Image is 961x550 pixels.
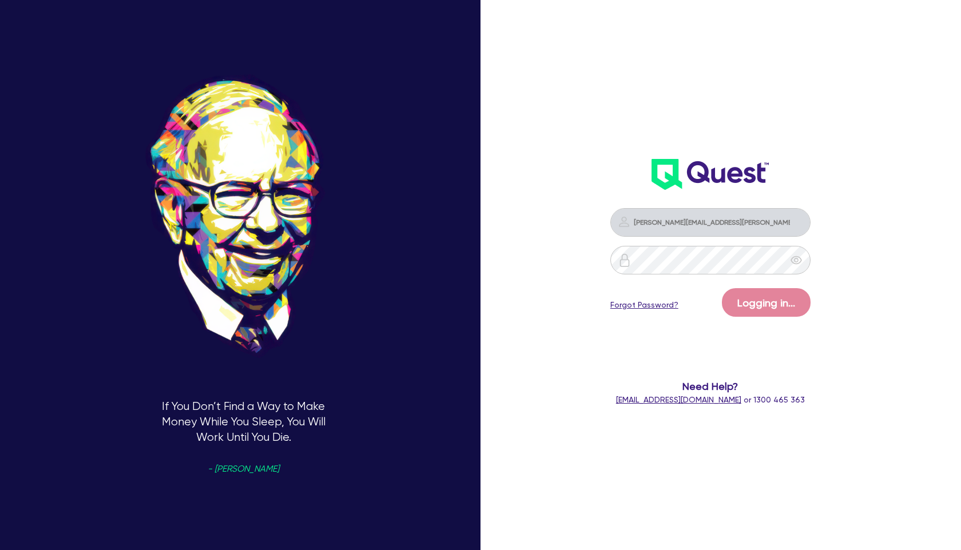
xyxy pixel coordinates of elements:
[617,215,631,229] img: icon-password
[618,253,632,267] img: icon-password
[616,395,741,404] a: [EMAIL_ADDRESS][DOMAIN_NAME]
[616,395,805,404] span: or 1300 465 363
[208,465,279,473] span: - [PERSON_NAME]
[610,299,678,311] a: Forgot Password?
[610,208,811,237] input: Email address
[722,288,811,317] button: Logging in...
[791,254,802,266] span: eye
[652,159,769,190] img: wH2k97JdezQIQAAAABJRU5ErkJggg==
[584,378,837,394] span: Need Help?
